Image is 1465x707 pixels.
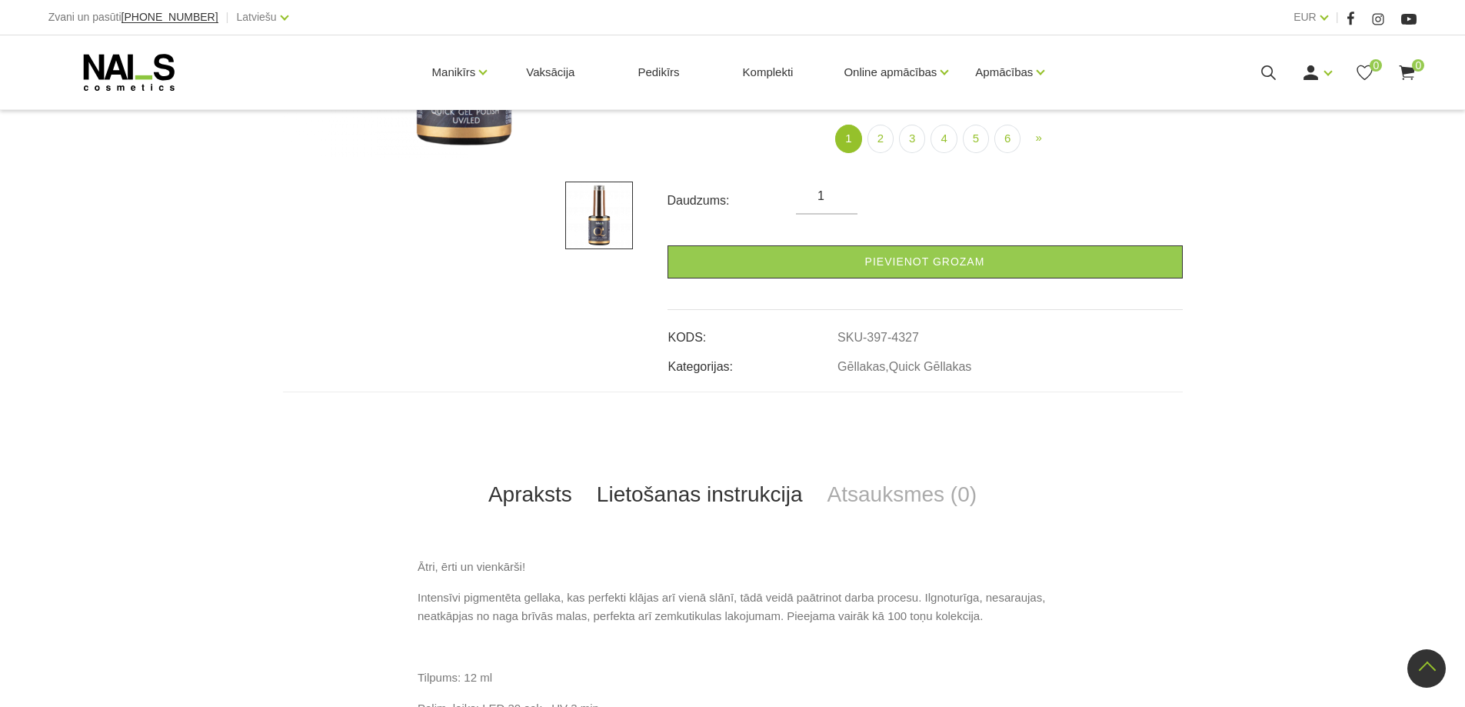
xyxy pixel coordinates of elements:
[668,188,797,213] div: Daudzums:
[514,35,587,109] a: Vaksācija
[418,589,1047,625] p: Intensīvi pigmentēta gellaka, kas perfekti klājas arī vienā slānī, tādā veidā paātrinot darba pro...
[835,125,861,153] a: 1
[837,331,919,345] a: SKU-397-4327
[1026,125,1050,152] a: Next
[889,360,972,374] a: Quick Gēllakas
[565,182,633,249] img: ...
[815,469,990,520] a: Atsauksmes (0)
[432,42,476,103] a: Manikīrs
[122,12,218,23] a: [PHONE_NUMBER]
[668,245,1183,278] a: Pievienot grozam
[867,125,894,153] a: 2
[237,8,277,26] a: Latviešu
[722,125,1183,153] nav: product-offer-list
[844,42,937,103] a: Online apmācības
[1294,8,1317,26] a: EUR
[1397,63,1417,82] a: 0
[975,42,1033,103] a: Apmācības
[1035,131,1041,144] span: »
[931,125,957,153] a: 4
[122,11,218,23] span: [PHONE_NUMBER]
[48,8,218,27] div: Zvani un pasūti
[418,669,1047,687] p: Tilpums: 12 ml
[476,469,584,520] a: Apraksts
[994,125,1021,153] a: 6
[668,347,837,376] td: Kategorijas:
[1336,8,1339,27] span: |
[1355,63,1374,82] a: 0
[837,347,1182,376] td: ,
[837,360,885,374] a: Gēllakas
[668,318,837,347] td: KODS:
[963,125,989,153] a: 5
[899,125,925,153] a: 3
[1412,59,1424,72] span: 0
[625,35,691,109] a: Pedikīrs
[418,558,1047,576] p: Ātri, ērti un vienkārši!
[584,469,815,520] a: Lietošanas instrukcija
[226,8,229,27] span: |
[731,35,806,109] a: Komplekti
[1370,59,1382,72] span: 0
